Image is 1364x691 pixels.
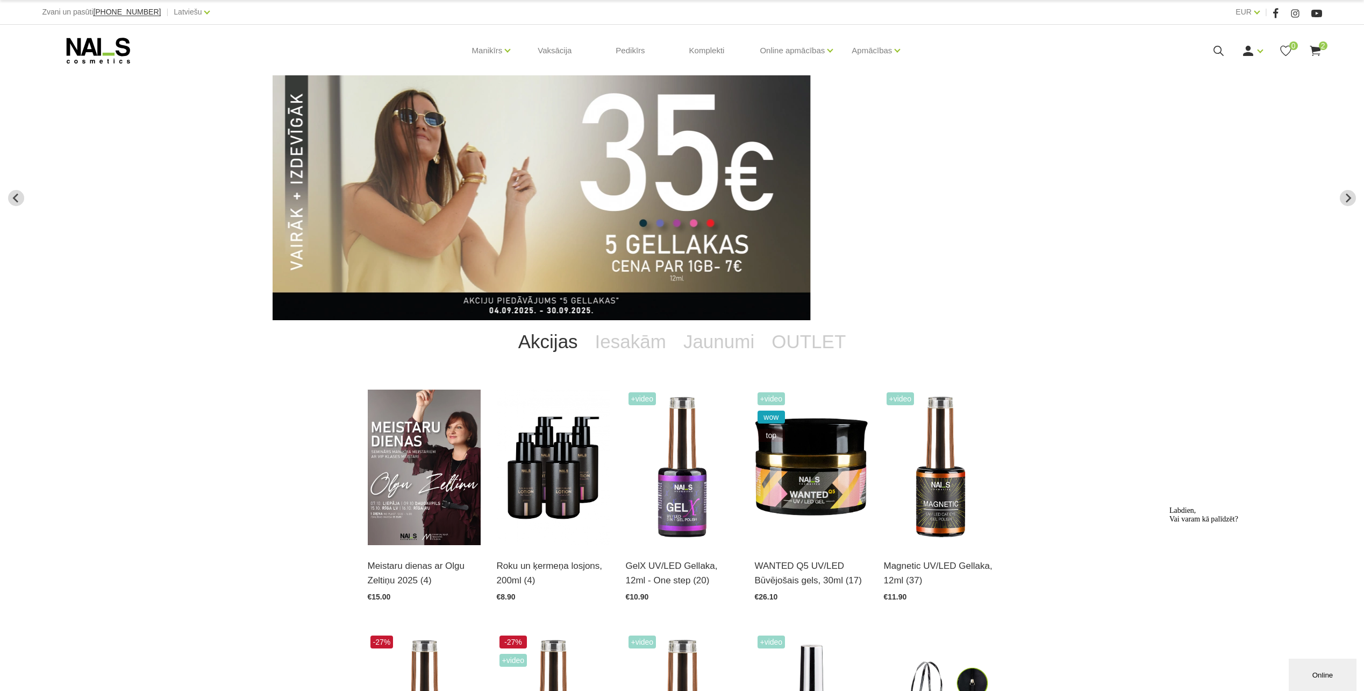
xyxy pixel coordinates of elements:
a: Iesakām [587,320,675,363]
span: Labdien, Vai varam kā palīdzēt? [4,4,73,21]
a: Latviešu [174,5,202,18]
iframe: chat widget [1289,657,1359,691]
div: Zvani un pasūti [42,5,161,19]
img: Ilgnoturīga gellaka, kas sastāv no metāla mikrodaļiņām, kuras īpaša magnēta ietekmē var pārvērst ... [884,390,997,545]
span: +Video [629,392,656,405]
span: €26.10 [755,593,778,601]
span: +Video [629,636,656,648]
button: Go to last slide [8,190,24,206]
img: BAROJOŠS roku un ķermeņa LOSJONSBALI COCONUT barojošs roku un ķermeņa losjons paredzēts jebkura t... [497,390,610,545]
span: +Video [758,636,785,648]
a: Apmācības [852,29,892,72]
a: Magnetic UV/LED Gellaka, 12ml (37) [884,559,997,588]
a: 0 [1279,44,1292,58]
span: €11.90 [884,593,907,601]
a: Pedikīrs [607,25,653,76]
span: 2 [1319,41,1327,50]
a: Jaunumi [675,320,763,363]
a: Roku un ķermeņa losjons, 200ml (4) [497,559,610,588]
iframe: chat widget [1165,502,1359,653]
a: EUR [1236,5,1252,18]
span: +Video [887,392,915,405]
a: Vaksācija [529,25,580,76]
div: Labdien,Vai varam kā palīdzēt? [4,4,198,22]
span: | [166,5,168,19]
span: +Video [758,392,785,405]
a: GelX UV/LED Gellaka, 12ml - One step (20) [626,559,739,588]
span: | [1265,5,1267,19]
span: €10.90 [626,593,649,601]
a: Akcijas [510,320,587,363]
span: €15.00 [368,593,391,601]
a: Komplekti [681,25,733,76]
img: Gels WANTED NAILS cosmetics tehniķu komanda ir radījusi gelu, kas ilgi jau ir katra meistara mekl... [755,390,868,545]
a: OUTLET [763,320,854,363]
a: Meistaru dienas ar Olgu Zeltiņu 2025 (4) [368,559,481,588]
span: 0 [1289,41,1298,50]
a: 2 [1309,44,1322,58]
span: top [758,429,785,442]
span: -27% [499,636,527,648]
img: ✨ Meistaru dienas ar Olgu Zeltiņu 2025 ✨🍂 RUDENS / Seminārs manikīra meistariem 🍂📍 Liepāja – 7. o... [368,390,481,545]
a: Online apmācības [760,29,825,72]
li: 2 of 13 [273,75,1091,320]
span: wow [758,411,785,424]
button: Next slide [1340,190,1356,206]
a: WANTED Q5 UV/LED Būvējošais gels, 30ml (17) [755,559,868,588]
span: €8.90 [497,593,516,601]
span: +Video [499,654,527,667]
a: [PHONE_NUMBER] [93,8,161,16]
img: Trīs vienā - bāze, tonis, tops (trausliem nagiem vēlams papildus lietot bāzi). Ilgnoturīga un int... [626,390,739,545]
span: -27% [370,636,394,648]
a: Manikīrs [472,29,503,72]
